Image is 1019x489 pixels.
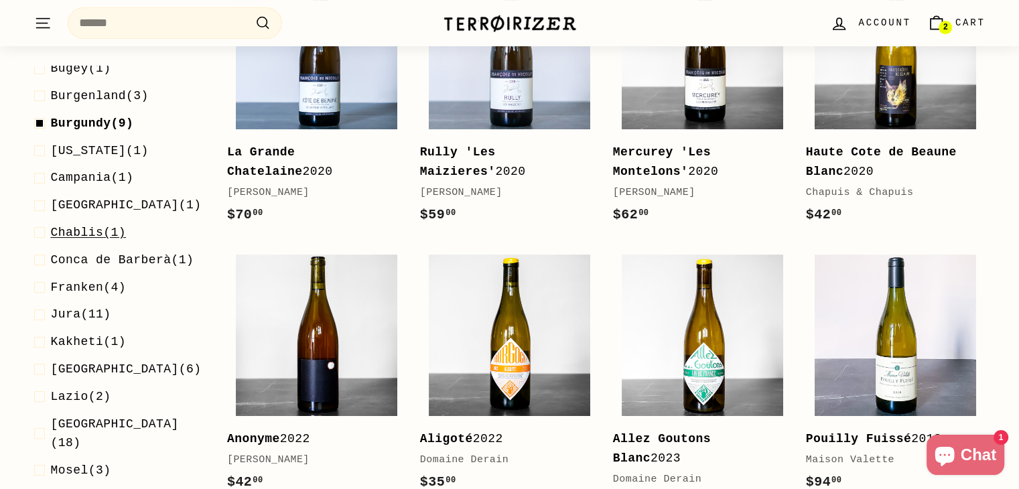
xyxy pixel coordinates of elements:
b: Anonyme [227,432,280,445]
span: Burgenland [51,89,127,102]
span: (18) [51,414,206,453]
span: (1) [51,168,134,188]
div: 2023 [613,429,779,468]
b: Haute Cote de Beaune Blanc [806,145,957,178]
span: (4) [51,277,127,297]
span: Jura [51,307,81,321]
div: [PERSON_NAME] [227,452,393,468]
span: Cart [955,15,986,30]
span: $70 [227,207,263,222]
b: Rully 'Les Maizieres' [420,145,496,178]
span: (1) [51,59,111,78]
span: [GEOGRAPHIC_DATA] [51,198,179,212]
div: 2022 [420,429,586,449]
span: Campania [51,171,111,184]
div: 2020 [806,143,972,182]
span: (9) [51,114,134,133]
div: 2020 [227,143,393,182]
div: 2022 [227,429,393,449]
inbox-online-store-chat: Shopify online store chat [923,435,1008,478]
sup: 00 [446,476,456,485]
div: Chapuis & Chapuis [806,185,972,201]
span: (1) [51,141,149,160]
a: Account [822,3,919,43]
span: [GEOGRAPHIC_DATA] [51,362,179,376]
span: Conca de Barberà [51,253,172,267]
span: (11) [51,305,111,324]
div: Maison Valette [806,452,972,468]
b: La Grande Chatelaine [227,145,303,178]
span: Burgundy [51,117,111,130]
b: Aligoté [420,432,473,445]
sup: 00 [446,208,456,218]
div: Domaine Derain [420,452,586,468]
sup: 00 [253,208,263,218]
span: (3) [51,86,149,106]
span: Franken [51,280,104,293]
sup: 00 [253,476,263,485]
span: Chablis [51,226,104,239]
a: Cart [919,3,994,43]
span: (1) [51,332,127,352]
span: (1) [51,223,127,242]
span: Bugey [51,62,88,75]
div: 2020 [420,143,586,182]
span: (1) [51,251,194,270]
sup: 00 [831,208,841,218]
div: [PERSON_NAME] [613,185,779,201]
span: 2 [943,23,947,32]
span: (1) [51,196,202,215]
div: Domaine Derain [613,472,779,488]
div: 2018 [806,429,972,449]
span: [US_STATE] [51,143,127,157]
b: Mercurey 'Les Montelons' [613,145,711,178]
span: $62 [613,207,649,222]
div: [PERSON_NAME] [420,185,586,201]
span: (3) [51,461,111,480]
div: [PERSON_NAME] [227,185,393,201]
span: (6) [51,360,202,379]
span: Lazio [51,390,88,403]
b: Allez Goutons Blanc [613,432,711,465]
span: (2) [51,387,111,407]
span: Mosel [51,464,88,477]
div: 2020 [613,143,779,182]
b: Pouilly Fuissé [806,432,912,445]
span: Account [858,15,910,30]
span: $42 [806,207,842,222]
span: Kakheti [51,335,104,348]
sup: 00 [638,208,649,218]
span: $59 [420,207,456,222]
sup: 00 [831,476,841,485]
span: [GEOGRAPHIC_DATA] [51,417,179,430]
